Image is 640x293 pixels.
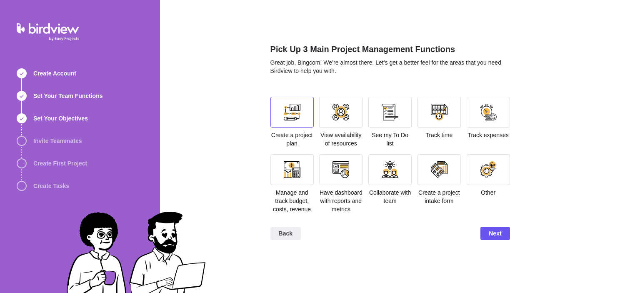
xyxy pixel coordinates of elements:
[270,227,301,240] span: Back
[425,132,452,138] span: Track time
[320,132,362,147] span: View availability of resources
[480,227,510,240] span: Next
[273,189,311,213] span: Manage and track budget, costs, revenue
[320,189,362,213] span: Have dashboard with reports and metrics
[270,59,501,74] span: Great job, Bingcom! We’re almost there. Let’s get a better feel for the areas that you need Birdv...
[270,43,510,58] h2: Pick Up 3 Main Project Management Functions
[271,132,313,147] span: Create a project plan
[372,132,408,147] span: See my To Do list
[369,189,411,204] span: Collaborate with team
[489,228,501,238] span: Next
[33,92,102,100] span: Set Your Team Functions
[33,137,82,145] span: Invite Teammates
[279,228,292,238] span: Back
[467,132,508,138] span: Track expenses
[418,189,460,204] span: Create a project intake form
[33,182,69,190] span: Create Tasks
[481,189,495,196] span: Other
[33,159,87,168] span: Create First Project
[33,114,88,123] span: Set Your Objectives
[33,69,76,78] span: Create Account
